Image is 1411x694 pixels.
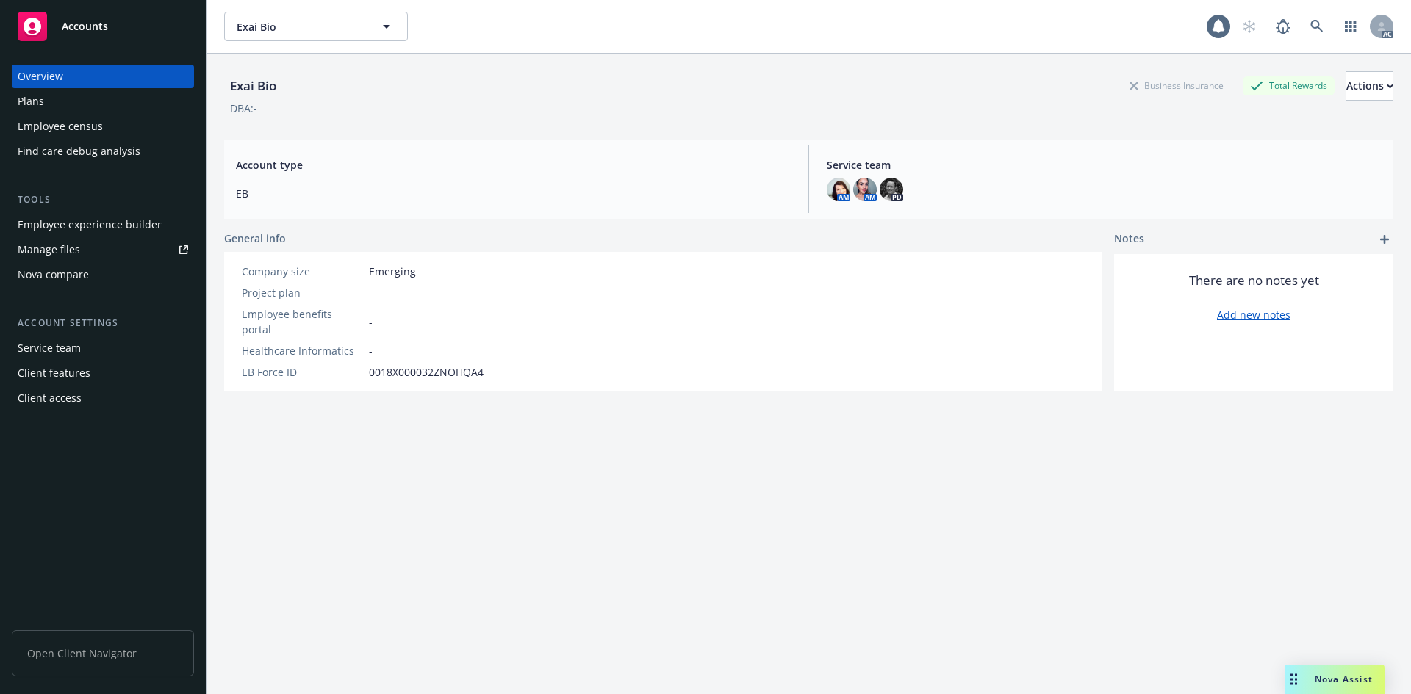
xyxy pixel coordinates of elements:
[12,263,194,286] a: Nova compare
[18,115,103,138] div: Employee census
[18,238,80,261] div: Manage files
[1122,76,1231,95] div: Business Insurance
[18,263,89,286] div: Nova compare
[369,343,373,358] span: -
[12,630,194,676] span: Open Client Navigator
[1336,12,1365,41] a: Switch app
[12,336,194,360] a: Service team
[18,213,162,236] div: Employee experience builder
[18,386,82,410] div: Client access
[18,65,63,88] div: Overview
[1217,307,1290,322] a: Add new notes
[1285,665,1385,694] button: Nova Assist
[18,90,44,113] div: Plans
[853,178,877,201] img: photo
[62,21,108,32] span: Accounts
[224,12,408,41] button: Exai Bio
[242,264,363,279] div: Company size
[242,306,363,337] div: Employee benefits portal
[1302,12,1332,41] a: Search
[1235,12,1264,41] a: Start snowing
[18,361,90,385] div: Client features
[369,264,416,279] span: Emerging
[237,19,364,35] span: Exai Bio
[12,386,194,410] a: Client access
[242,285,363,300] div: Project plan
[12,361,194,385] a: Client features
[236,157,791,173] span: Account type
[242,364,363,380] div: EB Force ID
[880,178,903,201] img: photo
[224,76,282,95] div: Exai Bio
[12,316,194,330] div: Account settings
[12,192,194,207] div: Tools
[18,336,81,360] div: Service team
[1376,231,1393,248] a: add
[1114,231,1144,248] span: Notes
[369,364,484,380] span: 0018X000032ZNOHQA4
[236,186,791,201] span: EB
[827,157,1382,173] span: Service team
[18,140,140,163] div: Find care debug analysis
[12,90,194,113] a: Plans
[1346,72,1393,100] div: Actions
[1268,12,1298,41] a: Report a Bug
[12,115,194,138] a: Employee census
[827,178,850,201] img: photo
[1346,71,1393,101] button: Actions
[1315,673,1373,685] span: Nova Assist
[1243,76,1335,95] div: Total Rewards
[12,65,194,88] a: Overview
[242,343,363,358] div: Healthcare Informatics
[12,6,194,47] a: Accounts
[12,238,194,261] a: Manage files
[230,101,257,116] div: DBA: -
[12,213,194,236] a: Employee experience builder
[12,140,194,163] a: Find care debug analysis
[369,285,373,300] span: -
[369,314,373,330] span: -
[224,231,286,246] span: General info
[1189,272,1319,289] span: There are no notes yet
[1285,665,1303,694] div: Drag to move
